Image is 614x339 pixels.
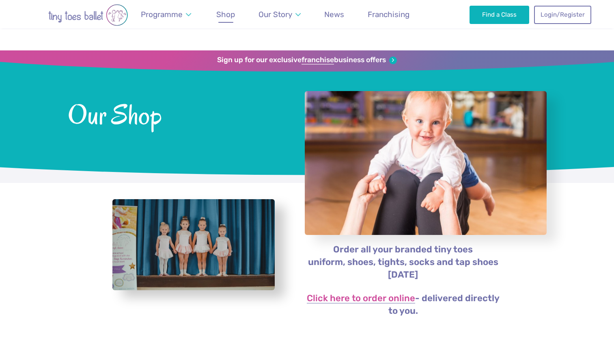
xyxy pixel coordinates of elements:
span: News [324,10,344,19]
a: Login/Register [534,6,591,24]
p: - delivered directly to you. [304,292,502,317]
a: Find a Class [470,6,529,24]
a: View full-size image [112,199,275,291]
a: Shop [213,5,239,24]
a: Click here to order online [307,294,415,304]
a: Franchising [364,5,414,24]
a: Sign up for our exclusivefranchisebusiness offers [217,56,397,65]
img: tiny toes ballet [23,4,153,26]
strong: franchise [302,56,334,65]
p: Order all your branded tiny toes uniform, shoes, tights, socks and tap shoes [DATE] [304,243,502,281]
a: Our Story [254,5,304,24]
span: Our Shop [68,97,283,130]
span: Shop [216,10,235,19]
a: News [321,5,348,24]
span: Programme [141,10,183,19]
span: Franchising [368,10,409,19]
span: Our Story [259,10,292,19]
a: Programme [137,5,195,24]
